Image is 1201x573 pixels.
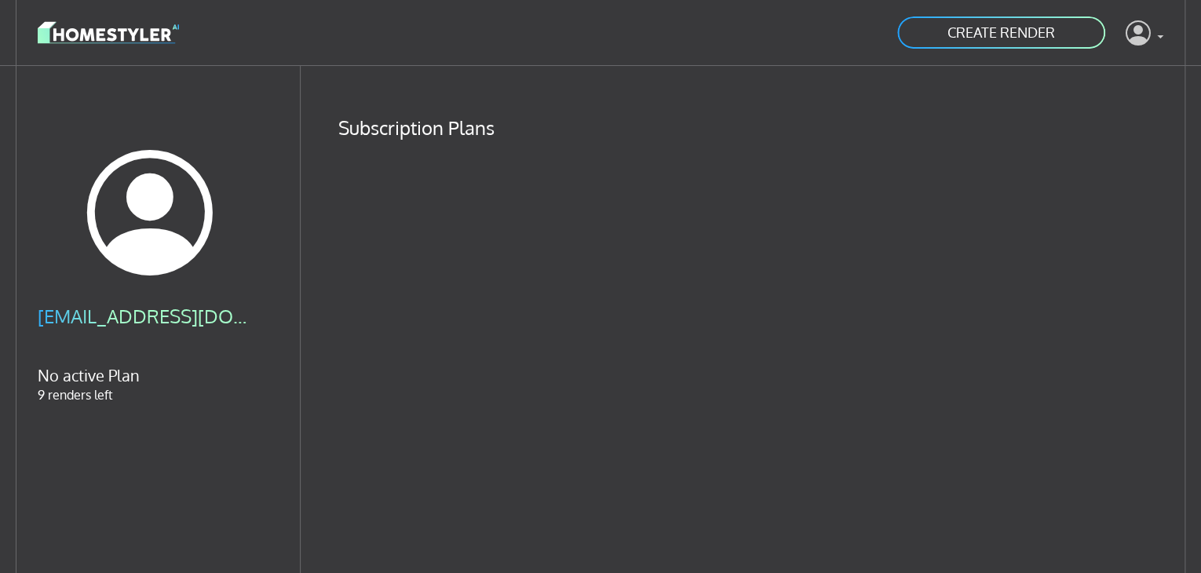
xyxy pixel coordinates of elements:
[38,305,262,404] div: 9 renders left
[338,116,1164,140] h4: Subscription Plans
[38,19,179,46] img: logo-3de290ba35641baa71223ecac5eacb59cb85b4c7fdf211dc9aaecaaee71ea2f8.svg
[896,15,1107,50] a: CREATE RENDER
[38,305,262,328] h4: [EMAIL_ADDRESS][DOMAIN_NAME]
[38,366,262,385] h5: No active Plan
